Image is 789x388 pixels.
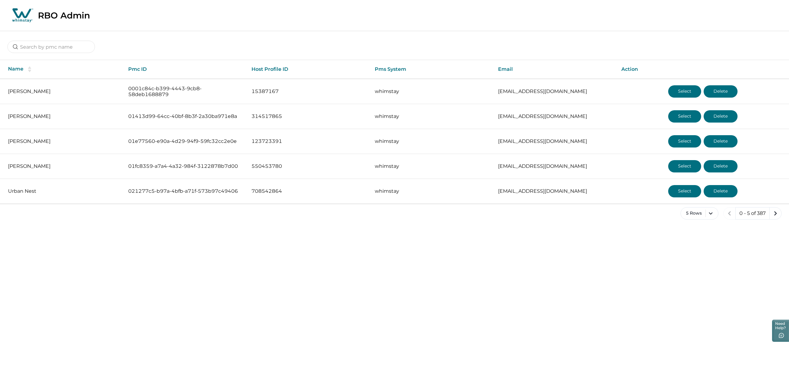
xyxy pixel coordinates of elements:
p: 123723391 [251,138,365,144]
p: RBO Admin [38,10,90,21]
p: 01fc8359-a7a4-4a32-984f-3122878b7d00 [128,163,242,169]
p: 0001c84c-b399-4443-9cb8-58deb1688879 [128,86,242,98]
button: 0 - 5 of 387 [735,207,770,220]
p: whimstay [375,138,488,144]
p: 550453780 [251,163,365,169]
p: 314517865 [251,113,365,119]
p: 021277c5-b97a-4bfb-a71f-573b97c49406 [128,188,242,194]
p: whimstay [375,88,488,95]
p: 708542864 [251,188,365,194]
button: Select [668,135,701,148]
p: [EMAIL_ADDRESS][DOMAIN_NAME] [498,188,611,194]
p: whimstay [375,188,488,194]
p: [EMAIL_ADDRESS][DOMAIN_NAME] [498,88,611,95]
p: whimstay [375,113,488,119]
p: 01413d99-64cc-40bf-8b3f-2a30ba971e8a [128,113,242,119]
th: Email [493,60,616,79]
p: [PERSON_NAME] [8,88,118,95]
button: Delete [704,110,738,123]
th: Pmc ID [123,60,247,79]
button: Delete [704,85,738,98]
p: [EMAIL_ADDRESS][DOMAIN_NAME] [498,163,611,169]
th: Action [616,60,789,79]
button: Delete [704,135,738,148]
p: 15387167 [251,88,365,95]
p: [PERSON_NAME] [8,113,118,119]
p: whimstay [375,163,488,169]
button: previous page [723,207,736,220]
button: sorting [23,66,36,72]
button: 5 Rows [681,207,718,220]
p: [PERSON_NAME] [8,138,118,144]
p: 0 - 5 of 387 [739,210,766,216]
th: Host Profile ID [247,60,370,79]
p: Urban Nest [8,188,118,194]
p: [PERSON_NAME] [8,163,118,169]
p: 01e77560-e90a-4d29-94f9-59fc32cc2e0e [128,138,242,144]
button: Delete [704,185,738,197]
button: Select [668,85,701,98]
button: Select [668,110,701,123]
button: Select [668,185,701,197]
p: [EMAIL_ADDRESS][DOMAIN_NAME] [498,113,611,119]
th: Pms System [370,60,493,79]
button: next page [769,207,782,220]
button: Select [668,160,701,172]
input: Search by pmc name [7,41,95,53]
button: Delete [704,160,738,172]
p: [EMAIL_ADDRESS][DOMAIN_NAME] [498,138,611,144]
